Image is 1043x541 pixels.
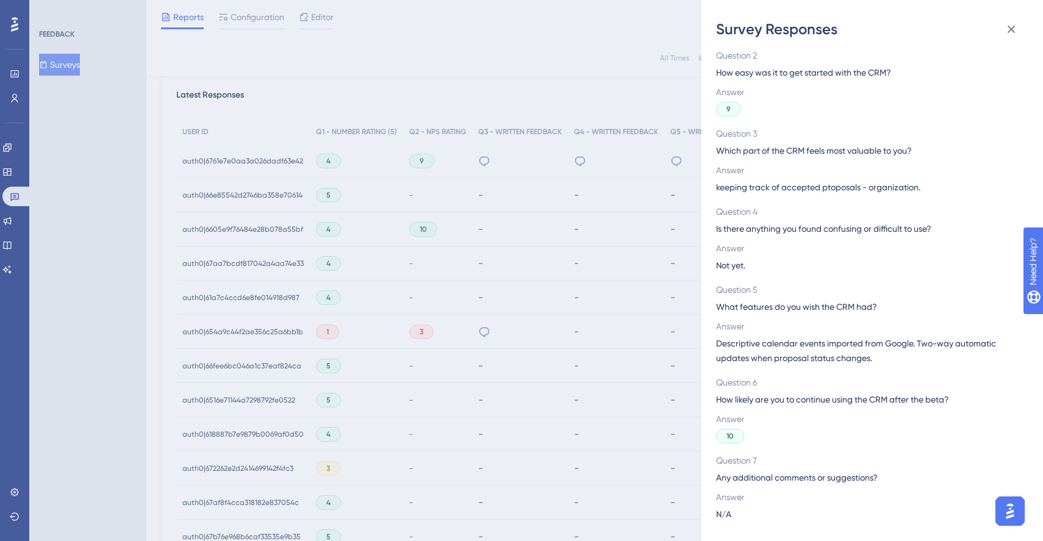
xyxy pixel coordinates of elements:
span: Answer [716,241,1019,256]
span: Answer [716,412,1019,426]
span: How likely are you to continue using the CRM after the beta? [716,392,1019,407]
span: Answer [716,85,1019,99]
span: Answer [716,163,1019,177]
iframe: UserGuiding AI Assistant Launcher [992,493,1028,529]
span: Question 2 [716,48,1019,63]
span: Answer [716,490,1019,504]
span: 9 [726,104,731,114]
span: Question 4 [716,204,1019,219]
span: keeping track of accepted ptoposals - organization. [716,180,920,195]
span: 10 [726,431,734,441]
span: Question 7 [716,453,1019,468]
span: Is there anything you found confusing or difficult to use? [716,221,1019,236]
span: What features do you wish the CRM had? [716,299,1019,314]
span: Need Help? [29,3,76,18]
span: Question 3 [716,126,1019,141]
span: Answer [716,319,1019,334]
span: Descriptive calendar events imported from Google. Two-way automatic updates when proposal status ... [716,336,1019,365]
span: Not yet. [716,258,745,273]
span: Which part of the CRM feels most valuable to you? [716,143,1019,158]
span: N/A [716,507,731,521]
span: How easy was it to get started with the CRM? [716,65,1019,80]
span: Any additional comments or suggestions? [716,470,1019,485]
span: Question 6 [716,375,1019,390]
div: Survey Responses [716,20,1028,39]
span: Question 5 [716,282,1019,297]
